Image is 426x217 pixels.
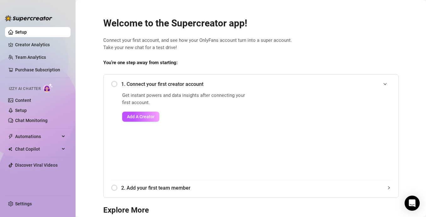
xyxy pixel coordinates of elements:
a: Content [15,98,31,103]
span: Get instant powers and data insights after connecting your first account. [122,92,249,107]
img: logo-BBDzfeDw.svg [5,15,52,21]
h2: Welcome to the Supercreator app! [103,17,399,29]
span: Chat Copilot [15,144,60,154]
a: Creator Analytics [15,40,65,50]
span: 1. Connect your first creator account [121,80,391,88]
a: Settings [15,201,32,206]
span: 2. Add your first team member [121,184,391,192]
span: collapsed [387,186,391,190]
a: Discover Viral Videos [15,163,58,168]
h3: Explore More [103,205,399,215]
a: Purchase Subscription [15,67,60,72]
a: Team Analytics [15,55,46,60]
span: Izzy AI Chatter [9,86,41,92]
a: Add A Creator [122,112,249,122]
span: expanded [383,82,387,86]
a: Setup [15,108,27,113]
iframe: Add Creators [265,92,391,172]
div: Open Intercom Messenger [405,196,420,211]
span: Connect your first account, and see how your OnlyFans account turn into a super account. Take you... [103,37,399,52]
img: Chat Copilot [8,147,12,151]
span: Automations [15,131,60,142]
button: Add A Creator [122,112,159,122]
a: Chat Monitoring [15,118,48,123]
strong: You’re one step away from starting: [103,60,178,65]
img: AI Chatter [43,83,53,92]
a: Setup [15,30,27,35]
div: 1. Connect your first creator account [111,76,391,92]
div: 2. Add your first team member [111,180,391,196]
span: thunderbolt [8,134,13,139]
span: Add A Creator [127,114,155,119]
